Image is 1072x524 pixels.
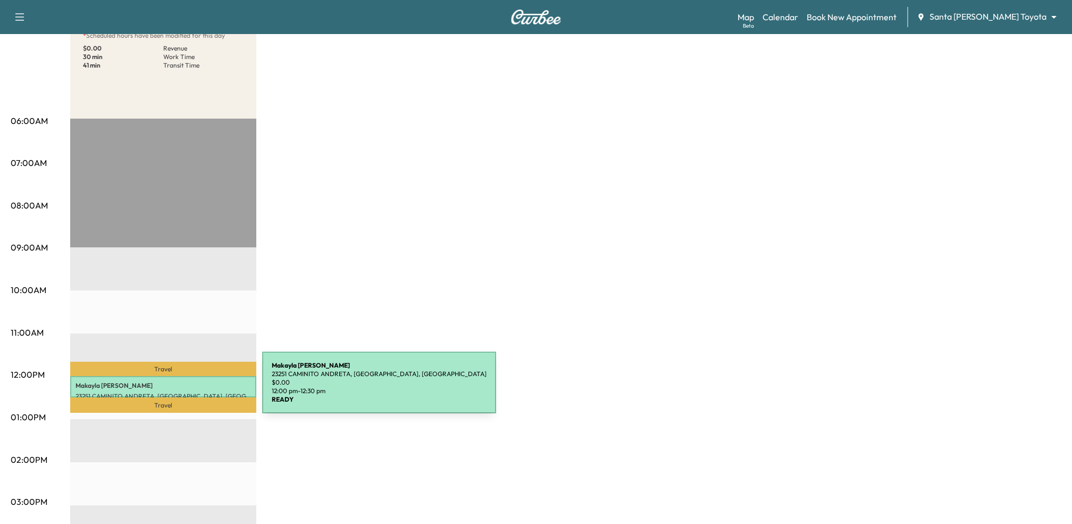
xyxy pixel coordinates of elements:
[738,11,754,23] a: MapBeta
[929,11,1046,23] span: Santa [PERSON_NAME] Toyota
[807,11,897,23] a: Book New Appointment
[11,495,47,508] p: 03:00PM
[763,11,798,23] a: Calendar
[83,53,163,61] p: 30 min
[743,22,754,30] div: Beta
[163,53,244,61] p: Work Time
[83,44,163,53] p: $ 0.00
[83,31,244,40] p: Scheduled hours have been modified for this day
[76,392,251,401] p: 23251 CAMINITO ANDRETA, [GEOGRAPHIC_DATA], [GEOGRAPHIC_DATA]
[11,241,48,254] p: 09:00AM
[11,368,45,381] p: 12:00PM
[76,381,251,390] p: Makayla [PERSON_NAME]
[510,10,562,24] img: Curbee Logo
[11,411,46,423] p: 01:00PM
[163,61,244,70] p: Transit Time
[163,44,244,53] p: Revenue
[11,199,48,212] p: 08:00AM
[11,326,44,339] p: 11:00AM
[11,453,47,466] p: 02:00PM
[83,61,163,70] p: 41 min
[70,362,256,376] p: Travel
[11,284,46,296] p: 10:00AM
[11,156,47,169] p: 07:00AM
[11,114,48,127] p: 06:00AM
[70,397,256,412] p: Travel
